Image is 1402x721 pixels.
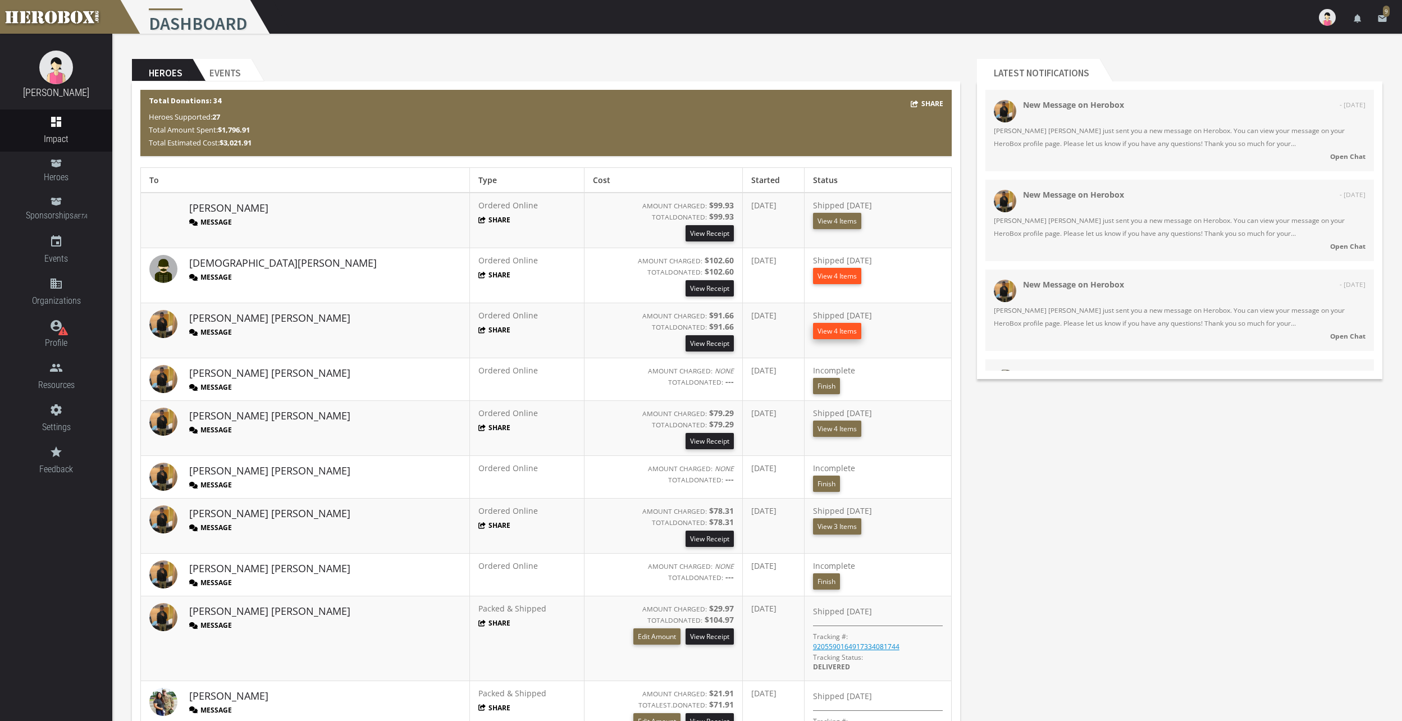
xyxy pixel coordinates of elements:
button: View 3 Items [813,518,861,535]
img: image [149,688,177,716]
img: 32302-202407220146110400.png [994,280,1016,302]
strong: New Message on Herobox [1023,369,1124,380]
small: TOTAL DONATED: [652,518,707,527]
button: Message [189,620,232,630]
small: AMOUNT CHARGED: [642,409,707,418]
b: $29.97 [709,603,734,614]
td: [DATE] [742,456,804,499]
span: Total Amount Spent: [149,125,250,135]
span: Shipped [DATE] [813,606,872,617]
td: [DATE] [742,358,804,401]
span: Packed & Shipped [478,688,546,699]
span: EST. [659,700,673,709]
a: [PERSON_NAME] [PERSON_NAME] [189,464,350,478]
td: [DATE] [742,554,804,596]
button: Finish [813,573,840,590]
td: [DATE] [742,596,804,681]
th: Status [804,168,951,193]
span: Incomplete [813,560,855,585]
span: Incomplete [813,463,855,487]
button: Share [478,325,511,335]
small: NONE [715,464,734,473]
b: 27 [212,112,220,122]
span: Ordered Online [478,505,538,516]
button: Finish [813,378,840,394]
img: image [149,310,177,338]
strong: Open Chat [1330,152,1366,161]
th: Type [469,168,584,193]
p: Tracking #: [813,632,848,641]
th: Cost [584,168,742,193]
button: Message [189,480,232,490]
span: - [DATE] [1340,188,1366,201]
span: Shipped [DATE] [813,505,872,530]
img: male.jpg [149,255,177,283]
img: 32302-202407220146110400.png [994,100,1016,122]
h2: Latest Notifications [977,59,1099,81]
span: Ordered Online [478,463,538,473]
span: [PERSON_NAME] [PERSON_NAME] just sent you a new message on Herobox. You can view your message on ... [994,124,1366,150]
span: Shipped [DATE] [813,408,872,432]
img: image [149,408,177,436]
small: TOTAL DONATED: [668,475,723,484]
button: Share [911,97,943,110]
b: $99.93 [709,211,734,222]
span: Total Estimated Cost: [149,138,252,148]
small: AMOUNT CHARGED: [642,604,707,613]
b: --- [725,572,734,582]
small: AMOUNT CHARGED: [638,256,702,265]
span: [PERSON_NAME] [PERSON_NAME] just sent you a new message on Herobox. You can view your message on ... [994,304,1366,330]
button: Share [478,703,511,713]
strong: Open Chat [1330,331,1366,340]
b: Total Donations: 34 [149,95,221,106]
button: Message [189,705,232,715]
span: Ordered Online [478,408,538,418]
span: Shipped [DATE] [813,255,872,280]
span: Ordered Online [478,310,538,321]
a: View Receipt [686,531,734,547]
span: [PERSON_NAME] [PERSON_NAME] just sent you a new message on Herobox. You can view your message on ... [994,214,1366,240]
a: [PERSON_NAME] [PERSON_NAME] [189,604,350,619]
span: Incomplete [813,365,855,390]
small: AMOUNT CHARGED: [648,562,713,571]
a: Open Chat [994,240,1366,253]
b: $21.91 [709,688,734,699]
a: [PERSON_NAME] [PERSON_NAME] [189,409,350,423]
small: NONE [715,366,734,375]
small: AMOUNT CHARGED: [648,366,713,375]
b: $102.60 [705,255,734,266]
a: [PERSON_NAME] [PERSON_NAME] [189,562,350,576]
small: AMOUNT CHARGED: [642,506,707,515]
b: $78.31 [709,505,734,516]
img: 32302-202407220146110400.png [994,190,1016,212]
button: Share [478,423,511,432]
b: $91.66 [709,310,734,321]
b: $104.97 [705,614,734,625]
div: Total Donations: 34 [140,90,952,156]
img: image [149,365,177,393]
span: Shipped [DATE] [813,310,872,335]
button: View 4 Items [813,213,861,229]
b: $79.29 [709,419,734,430]
small: TOTAL DONATED: [668,573,723,582]
img: user-image [1319,9,1336,26]
a: [PERSON_NAME] [189,201,268,216]
b: $3,021.91 [220,138,252,148]
button: Edit Amount [633,628,681,645]
img: image [149,603,177,631]
button: Message [189,272,232,282]
a: [DEMOGRAPHIC_DATA][PERSON_NAME] [189,256,377,271]
span: Packed & Shipped [478,603,546,614]
th: Started [742,168,804,193]
small: TOTAL DONATED: [647,267,702,276]
small: AMOUNT CHARGED: [642,311,707,320]
strong: New Message on Herobox [1023,99,1124,110]
a: View Receipt [686,280,734,296]
button: View 4 Items [813,421,861,437]
span: - [DATE] [1340,278,1366,291]
a: 9205590164917334081744 [813,642,899,651]
button: Share [478,270,511,280]
a: View Receipt [686,628,734,645]
i: email [1377,13,1387,24]
span: Shipped [DATE] [813,691,872,702]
